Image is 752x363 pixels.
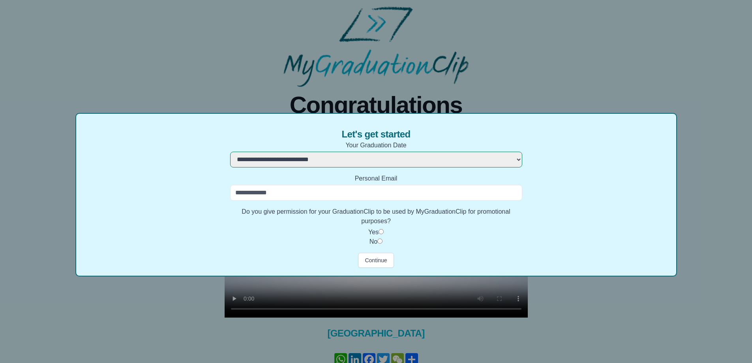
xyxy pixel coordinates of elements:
span: Let's get started [341,128,410,141]
button: Continue [358,253,394,268]
label: Your Graduation Date [230,141,522,150]
label: Yes [368,229,379,235]
label: Personal Email [230,174,522,183]
label: Do you give permission for your GraduationClip to be used by MyGraduationClip for promotional pur... [230,207,522,226]
label: No [369,238,377,245]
